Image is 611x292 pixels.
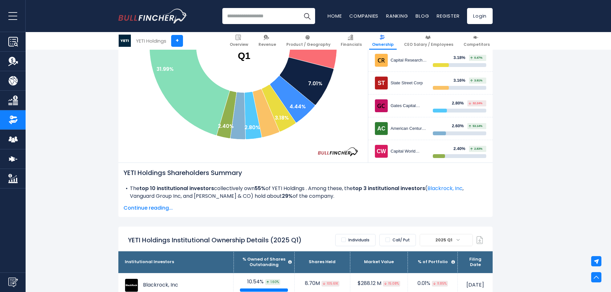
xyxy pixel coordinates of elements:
[218,122,234,130] text: 2.40%
[432,281,448,287] span: 11.85%
[282,192,293,200] b: 29%
[283,32,333,50] a: Product / Geography
[265,279,280,285] span: 1.60%
[458,251,493,273] th: Filing Date
[420,234,472,246] span: 2025 Q1
[286,42,330,47] span: Product / Geography
[464,42,490,47] span: Competitors
[454,55,469,61] div: 3.18%
[353,185,425,192] b: top 3 institutional investors
[461,32,493,50] a: Competitors
[328,13,342,19] a: Home
[119,35,131,47] img: YETI logo
[335,234,376,246] label: Individuals
[118,9,187,23] img: Bullfincher logo
[391,80,428,86] div: State Street Corp
[357,280,401,287] div: $288.12 M
[452,123,468,129] div: 2.60%
[469,125,482,128] span: 53.14%
[123,168,488,178] h2: YETI Holdings Shareholders Summary
[258,42,276,47] span: Revenue
[139,185,214,192] b: top 10 institutional investors
[301,280,344,287] div: 8.70M
[386,13,408,19] a: Ranking
[299,8,315,24] button: Search
[467,8,493,24] a: Login
[130,185,464,200] span: , Vanguard Group Inc, and [PERSON_NAME] & CO
[469,102,482,105] span: 32.24%
[118,9,187,23] a: Go to homepage
[452,101,468,106] div: 2.80%
[349,13,378,19] a: Companies
[341,42,362,47] span: Financials
[414,280,451,287] div: 0.01%
[8,115,18,125] img: Ownership
[427,185,463,192] a: Blackrock, Inc
[470,56,482,59] span: 0.47%
[391,58,428,63] div: Capital Research Global Investors
[433,236,456,245] span: 2025 Q1
[125,279,138,292] img: Blackrock, Inc
[123,204,488,212] span: Continue reading...
[308,80,322,87] text: 7.01%
[379,234,416,246] label: Call/ Put
[404,42,453,47] span: CEO Salary / Employees
[240,279,288,285] div: 10.54%
[408,251,458,273] th: % of Portfolio
[128,236,302,244] h2: YETI Holdings Institutional Ownership Details (2025 Q1)
[256,32,279,50] a: Revenue
[391,126,428,131] div: American Century Companies Inc
[416,13,429,19] a: Blog
[372,42,394,47] span: Ownership
[244,124,260,131] text: 2.80%
[470,79,482,82] span: 3.91%
[156,65,174,73] text: 31.99%
[454,146,469,152] div: 2.40%
[401,32,456,50] a: CEO Salary / Employees
[338,32,365,50] a: Financials
[136,37,166,45] div: YETI Holdings
[234,251,294,273] th: % Owned of Shares Outstanding
[437,13,459,19] a: Register
[470,147,482,150] span: 2.83%
[369,32,397,50] a: Ownership
[321,281,339,287] span: 105.61K
[383,281,400,287] span: 15.08%
[350,251,408,273] th: Market Value
[255,185,266,192] b: 55%
[391,149,428,154] div: Capital World Investors
[118,251,234,273] th: Institutional Investors
[391,103,428,109] div: Gates Capital Management, Inc
[123,185,488,200] li: The collectively own of YETI Holdings . Among these, the ( ) hold about of the company.
[238,50,250,61] tspan: Q1
[290,103,306,110] text: 4.44%
[454,78,469,83] div: 3.16%
[294,251,350,273] th: Shares Held
[227,32,251,50] a: Overview
[230,42,248,47] span: Overview
[275,114,289,121] text: 3.18%
[171,35,183,47] a: +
